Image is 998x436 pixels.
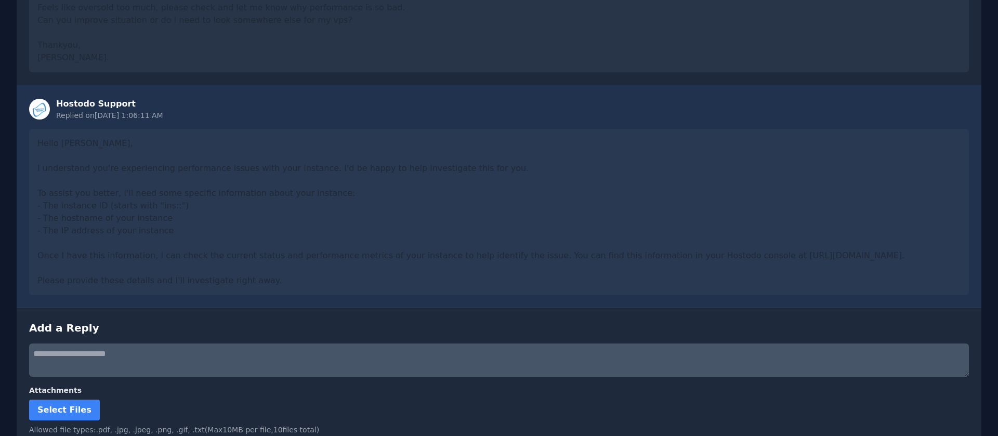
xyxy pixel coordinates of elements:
div: Allowed file types: .pdf, .jpg, .jpeg, .png, .gif, .txt (Max 10 MB per file, 10 files total) [29,425,969,435]
span: Select Files [37,405,91,415]
div: Replied on [DATE] 1:06:11 AM [56,110,163,121]
label: Attachments [29,385,969,395]
div: Hello [PERSON_NAME], I understand you're experiencing performance issues with your instance. I'd ... [29,129,969,295]
h3: Add a Reply [29,321,969,335]
img: Staff [29,99,50,120]
div: Hostodo Support [56,98,163,110]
